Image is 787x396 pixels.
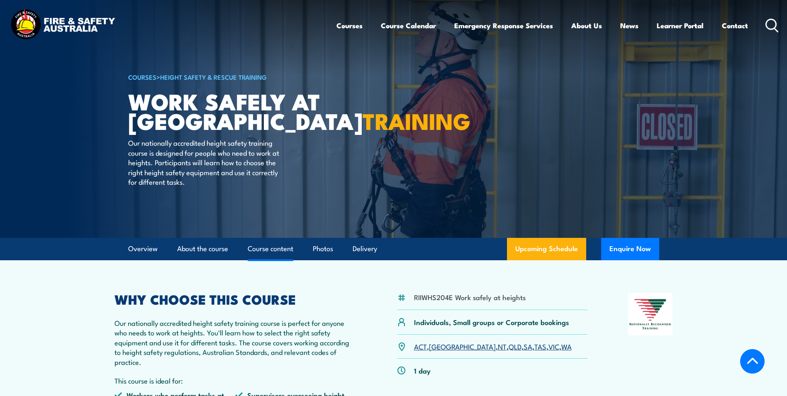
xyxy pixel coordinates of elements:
[722,15,748,37] a: Contact
[620,15,638,37] a: News
[363,103,470,137] strong: TRAINING
[128,238,158,260] a: Overview
[313,238,333,260] a: Photos
[429,341,496,351] a: [GEOGRAPHIC_DATA]
[115,376,357,385] p: This course is ideal for:
[128,72,333,82] h6: >
[571,15,602,37] a: About Us
[561,341,572,351] a: WA
[248,238,293,260] a: Course content
[115,293,357,305] h2: WHY CHOOSE THIS COURSE
[628,293,673,335] img: Nationally Recognised Training logo.
[128,91,333,130] h1: Work Safely at [GEOGRAPHIC_DATA]
[160,72,267,81] a: Height Safety & Rescue Training
[414,292,526,302] li: RIIWHS204E Work safely at heights
[177,238,228,260] a: About the course
[115,318,357,367] p: Our nationally accredited height safety training course is perfect for anyone who needs to work a...
[381,15,436,37] a: Course Calendar
[336,15,363,37] a: Courses
[498,341,507,351] a: NT
[353,238,377,260] a: Delivery
[414,341,427,351] a: ACT
[534,341,546,351] a: TAS
[414,317,569,327] p: Individuals, Small groups or Corporate bookings
[507,238,586,260] a: Upcoming Schedule
[548,341,559,351] a: VIC
[524,341,532,351] a: SA
[128,138,280,186] p: Our nationally accredited height safety training course is designed for people who need to work a...
[509,341,521,351] a: QLD
[414,342,572,351] p: , , , , , , ,
[414,366,431,375] p: 1 day
[128,72,156,81] a: COURSES
[601,238,659,260] button: Enquire Now
[657,15,704,37] a: Learner Portal
[454,15,553,37] a: Emergency Response Services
